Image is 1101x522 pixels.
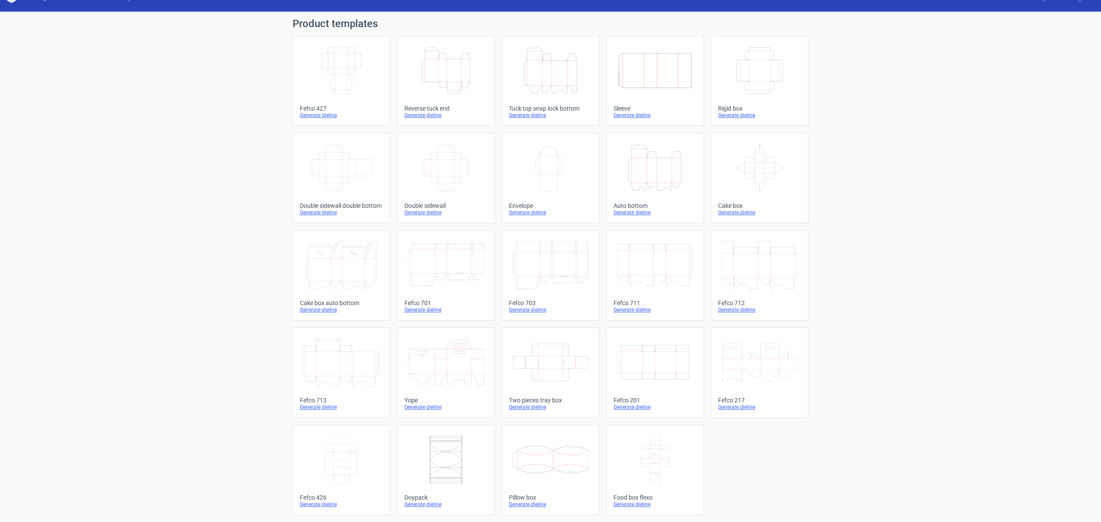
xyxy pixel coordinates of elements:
div: Fefco 701 [404,300,487,306]
div: Food box flexo [614,494,697,501]
a: EnvelopeGenerate dieline [502,133,599,223]
a: Fefco 701Generate dieline [397,230,495,321]
div: Fefco 217 [718,397,801,404]
div: Generate dieline [509,306,592,313]
a: Tuck top snap lock bottomGenerate dieline [502,36,599,126]
a: DoypackGenerate dieline [397,425,495,515]
div: Envelope [509,202,592,209]
div: Generate dieline [404,501,487,508]
a: Fefco 712Generate dieline [711,230,808,321]
div: Double sidewall [404,202,487,209]
div: Pillow box [509,494,592,501]
div: Generate dieline [614,209,697,216]
div: Generate dieline [404,209,487,216]
div: Fefco 426 [300,494,383,501]
div: Generate dieline [509,112,592,119]
div: Fefco 703 [509,300,592,306]
a: Cake boxGenerate dieline [711,133,808,223]
h1: Product templates [293,19,809,29]
div: Generate dieline [404,112,487,119]
a: Fefco 201Generate dieline [606,327,704,418]
a: YopeGenerate dieline [397,327,495,418]
div: Generate dieline [300,209,383,216]
div: Fefco 201 [614,397,697,404]
div: Fefco 712 [718,300,801,306]
div: Two pieces tray box [509,397,592,404]
div: Auto bottom [614,202,697,209]
a: Fefco 426Generate dieline [293,425,390,515]
div: Generate dieline [300,404,383,411]
div: Generate dieline [718,209,801,216]
div: Generate dieline [300,501,383,508]
div: Generate dieline [718,112,801,119]
div: Generate dieline [300,306,383,313]
div: Fefco 427 [300,105,383,112]
div: Generate dieline [404,306,487,313]
div: Fefco 713 [300,397,383,404]
div: Doypack [404,494,487,501]
div: Rigid box [718,105,801,112]
div: Generate dieline [614,501,697,508]
a: Fefco 427Generate dieline [293,36,390,126]
div: Generate dieline [614,404,697,411]
a: Fefco 703Generate dieline [502,230,599,321]
div: Sleeve [614,105,697,112]
a: Fefco 217Generate dieline [711,327,808,418]
a: Pillow boxGenerate dieline [502,425,599,515]
div: Generate dieline [300,112,383,119]
div: Generate dieline [509,501,592,508]
div: Double sidewall double bottom [300,202,383,209]
div: Fefco 711 [614,300,697,306]
a: Reverse tuck endGenerate dieline [397,36,495,126]
a: Cake box auto bottomGenerate dieline [293,230,390,321]
div: Generate dieline [509,404,592,411]
div: Generate dieline [404,404,487,411]
a: Double sidewallGenerate dieline [397,133,495,223]
div: Generate dieline [614,112,697,119]
div: Cake box auto bottom [300,300,383,306]
a: Rigid boxGenerate dieline [711,36,808,126]
div: Cake box [718,202,801,209]
a: Fefco 713Generate dieline [293,327,390,418]
div: Tuck top snap lock bottom [509,105,592,112]
a: Double sidewall double bottomGenerate dieline [293,133,390,223]
a: Auto bottomGenerate dieline [606,133,704,223]
a: SleeveGenerate dieline [606,36,704,126]
div: Generate dieline [509,209,592,216]
a: Two pieces tray boxGenerate dieline [502,327,599,418]
div: Generate dieline [718,404,801,411]
div: Generate dieline [614,306,697,313]
div: Yope [404,397,487,404]
div: Reverse tuck end [404,105,487,112]
a: Fefco 711Generate dieline [606,230,704,321]
div: Generate dieline [718,306,801,313]
a: Food box flexoGenerate dieline [606,425,704,515]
